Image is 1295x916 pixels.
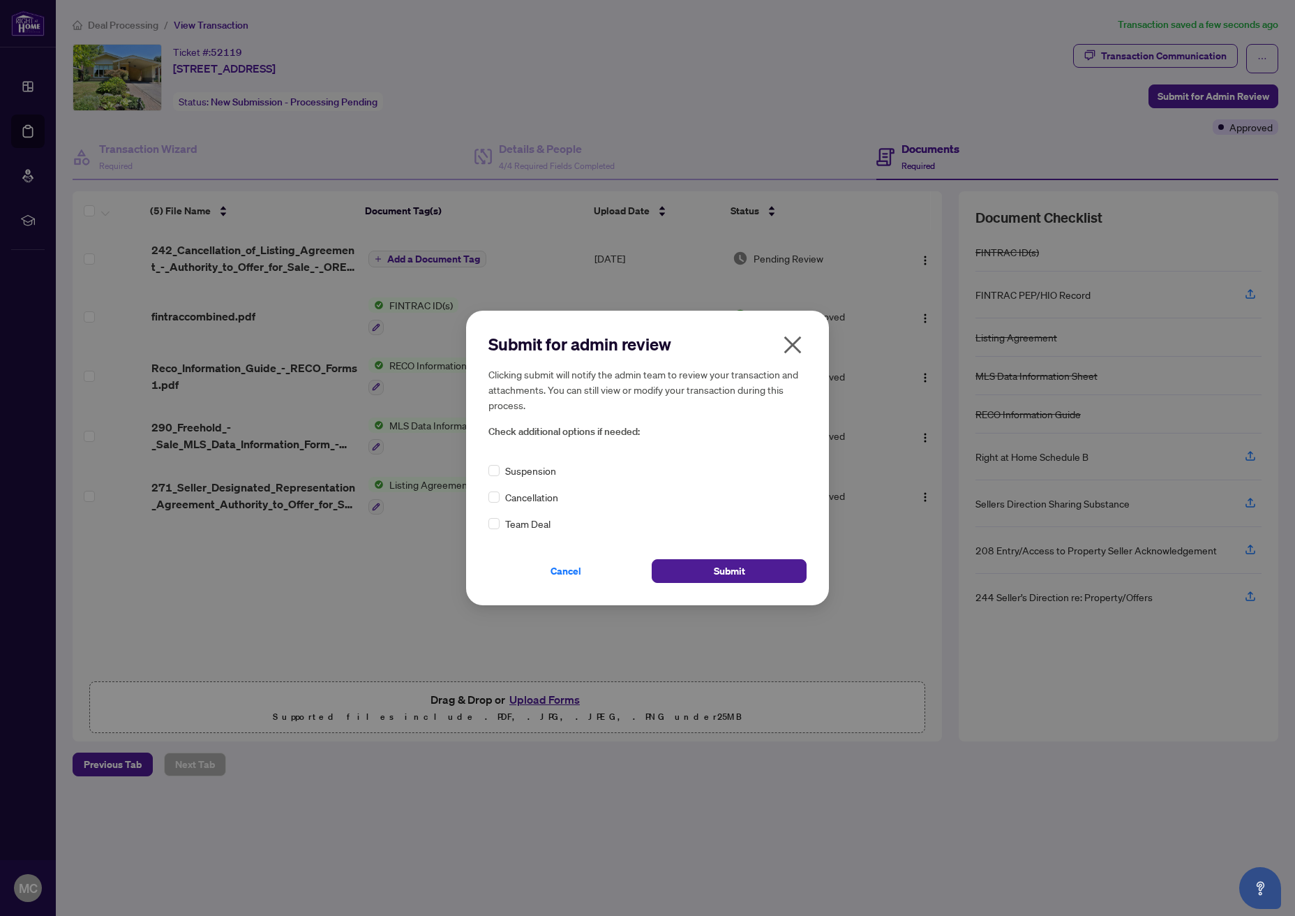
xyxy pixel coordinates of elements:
[488,424,807,440] span: Check additional options if needed:
[781,334,804,356] span: close
[488,367,807,413] h5: Clicking submit will notify the admin team to review your transaction and attachments. You can st...
[505,516,551,531] span: Team Deal
[505,463,556,478] span: Suspension
[488,559,643,583] button: Cancel
[505,489,558,505] span: Cancellation
[1239,867,1281,909] button: Open asap
[488,333,807,355] h2: Submit for admin review
[714,560,745,582] span: Submit
[652,559,807,583] button: Submit
[551,560,581,582] span: Cancel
